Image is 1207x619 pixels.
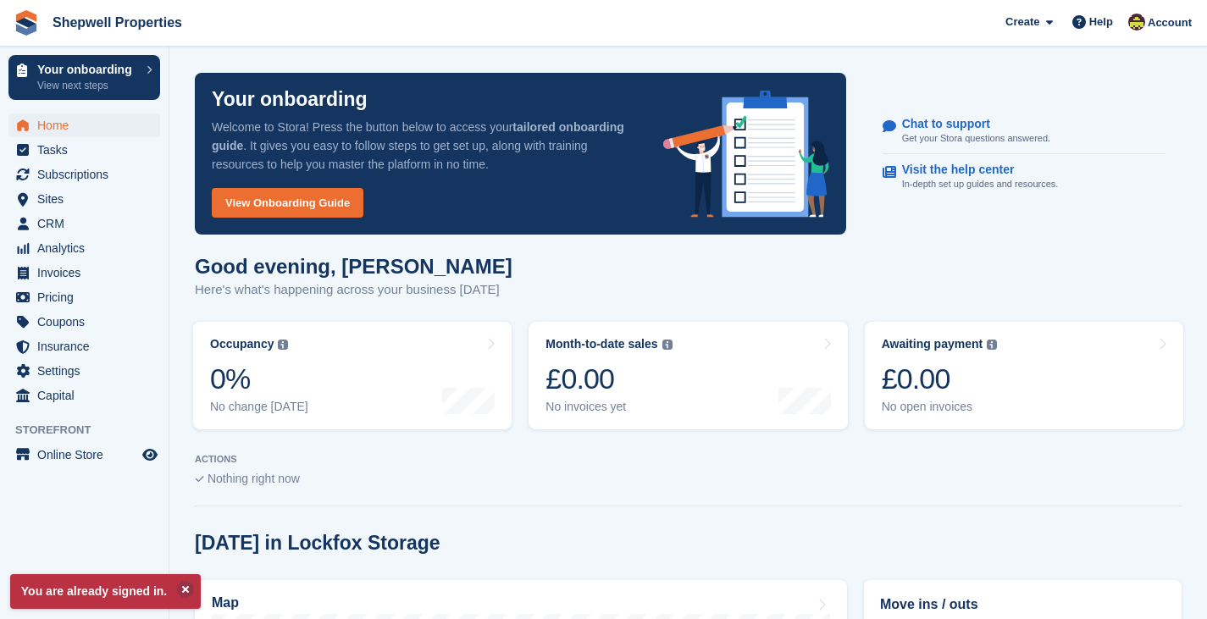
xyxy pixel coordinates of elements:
[37,443,139,467] span: Online Store
[1005,14,1039,30] span: Create
[37,285,139,309] span: Pricing
[37,236,139,260] span: Analytics
[902,163,1045,177] p: Visit the help center
[193,322,512,429] a: Occupancy 0% No change [DATE]
[15,422,169,439] span: Storefront
[10,574,201,609] p: You are already signed in.
[663,91,829,218] img: onboarding-info-6c161a55d2c0e0a8cae90662b2fe09162a5109e8cc188191df67fb4f79e88e88.svg
[883,108,1165,155] a: Chat to support Get your Stora questions answered.
[37,359,139,383] span: Settings
[8,55,160,100] a: Your onboarding View next steps
[278,340,288,350] img: icon-info-grey-7440780725fd019a000dd9b08b2336e03edf1995a4989e88bcd33f0948082b44.svg
[212,595,239,611] h2: Map
[8,285,160,309] a: menu
[37,113,139,137] span: Home
[37,310,139,334] span: Coupons
[195,454,1182,465] p: ACTIONS
[8,236,160,260] a: menu
[37,187,139,211] span: Sites
[545,337,657,351] div: Month-to-date sales
[883,154,1165,200] a: Visit the help center In-depth set up guides and resources.
[14,10,39,36] img: stora-icon-8386f47178a22dfd0bd8f6a31ec36ba5ce8667c1dd55bd0f319d3a0aa187defe.svg
[37,384,139,407] span: Capital
[37,64,138,75] p: Your onboarding
[545,400,672,414] div: No invoices yet
[902,177,1059,191] p: In-depth set up guides and resources.
[212,118,636,174] p: Welcome to Stora! Press the button below to access your . It gives you easy to follow steps to ge...
[987,340,997,350] img: icon-info-grey-7440780725fd019a000dd9b08b2336e03edf1995a4989e88bcd33f0948082b44.svg
[1128,14,1145,30] img: Dan Shepherd
[195,532,440,555] h2: [DATE] in Lockfox Storage
[8,334,160,358] a: menu
[865,322,1183,429] a: Awaiting payment £0.00 No open invoices
[545,362,672,396] div: £0.00
[37,163,139,186] span: Subscriptions
[140,445,160,465] a: Preview store
[210,400,308,414] div: No change [DATE]
[882,362,998,396] div: £0.00
[8,163,160,186] a: menu
[8,187,160,211] a: menu
[37,334,139,358] span: Insurance
[212,188,363,218] a: View Onboarding Guide
[529,322,847,429] a: Month-to-date sales £0.00 No invoices yet
[880,594,1165,615] h2: Move ins / outs
[8,212,160,235] a: menu
[8,443,160,467] a: menu
[37,138,139,162] span: Tasks
[8,261,160,285] a: menu
[195,476,204,483] img: blank_slate_check_icon-ba018cac091ee9be17c0a81a6c232d5eb81de652e7a59be601be346b1b6ddf79.svg
[1089,14,1113,30] span: Help
[662,340,673,350] img: icon-info-grey-7440780725fd019a000dd9b08b2336e03edf1995a4989e88bcd33f0948082b44.svg
[8,138,160,162] a: menu
[212,90,368,109] p: Your onboarding
[8,359,160,383] a: menu
[195,255,512,278] h1: Good evening, [PERSON_NAME]
[46,8,189,36] a: Shepwell Properties
[902,131,1050,146] p: Get your Stora questions answered.
[8,384,160,407] a: menu
[195,280,512,300] p: Here's what's happening across your business [DATE]
[37,78,138,93] p: View next steps
[882,337,983,351] div: Awaiting payment
[37,261,139,285] span: Invoices
[210,337,274,351] div: Occupancy
[1148,14,1192,31] span: Account
[210,362,308,396] div: 0%
[882,400,998,414] div: No open invoices
[208,472,300,485] span: Nothing right now
[37,212,139,235] span: CRM
[8,310,160,334] a: menu
[902,117,1037,131] p: Chat to support
[8,113,160,137] a: menu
